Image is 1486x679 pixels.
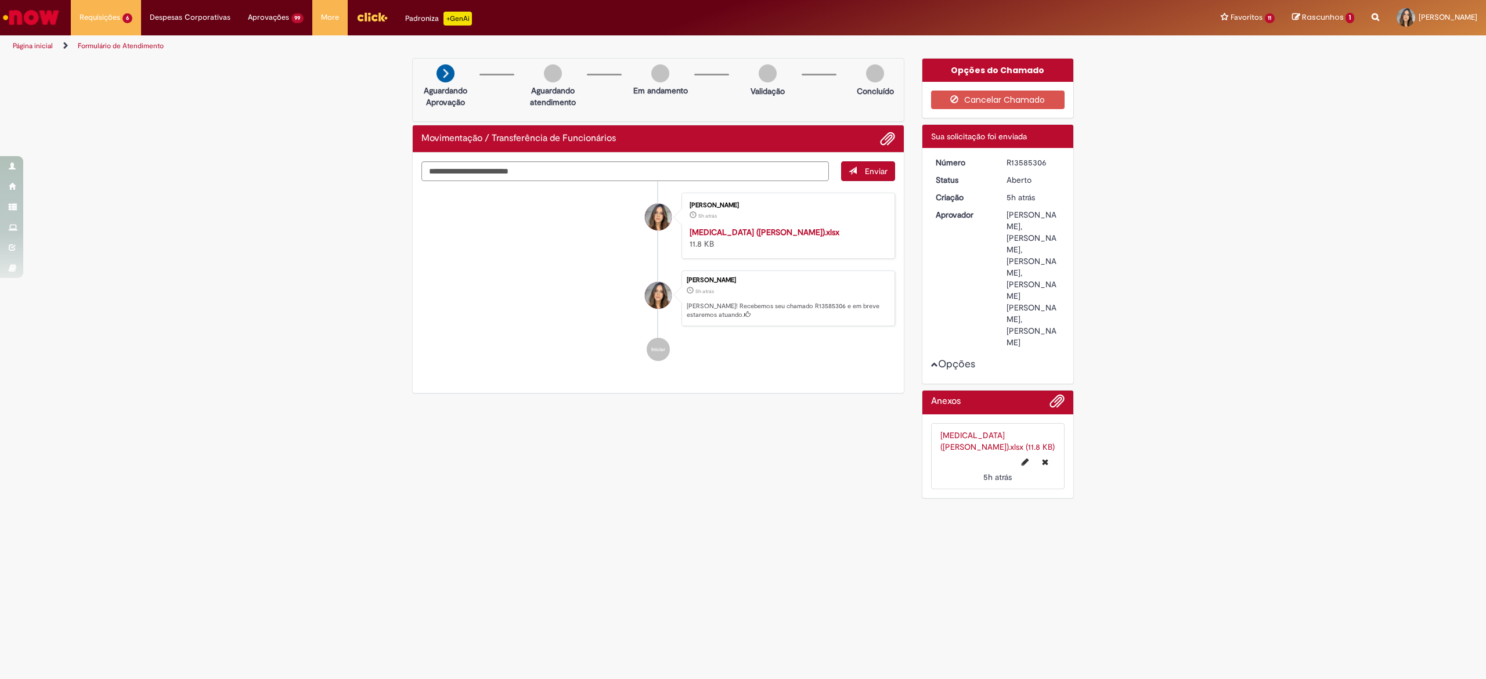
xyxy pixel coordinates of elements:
span: Rascunhos [1302,12,1344,23]
a: [MEDICAL_DATA] ([PERSON_NAME]).xlsx (11.8 KB) [940,430,1055,452]
span: Requisições [80,12,120,23]
time: 01/10/2025 11:11:51 [698,212,717,219]
p: Em andamento [633,85,688,96]
img: img-circle-grey.png [651,64,669,82]
p: Aguardando atendimento [525,85,581,108]
button: Adicionar anexos [1049,393,1065,414]
img: img-circle-grey.png [866,64,884,82]
span: [PERSON_NAME] [1419,12,1477,22]
p: Concluído [857,85,894,97]
div: R13585306 [1007,157,1061,168]
button: Enviar [841,161,895,181]
p: Validação [751,85,785,97]
span: Favoritos [1231,12,1263,23]
li: Cynthia Martins De Melo Silva [421,270,895,326]
span: 5h atrás [983,472,1012,482]
div: Aberto [1007,174,1061,186]
img: ServiceNow [1,6,61,29]
span: More [321,12,339,23]
dt: Número [927,157,998,168]
div: Cynthia Martins De Melo Silva [645,204,672,230]
span: Despesas Corporativas [150,12,230,23]
a: Página inicial [13,41,53,50]
span: 5h atrás [698,212,717,219]
div: Padroniza [405,12,472,26]
span: 11 [1265,13,1275,23]
a: [MEDICAL_DATA] ([PERSON_NAME]).xlsx [690,227,839,237]
a: Formulário de Atendimento [78,41,164,50]
span: 6 [122,13,132,23]
img: img-circle-grey.png [544,64,562,82]
span: 5h atrás [695,288,714,295]
div: 01/10/2025 11:11:52 [1007,192,1061,203]
ul: Histórico de tíquete [421,181,895,373]
button: Adicionar anexos [880,131,895,146]
button: Editar nome de arquivo Change Job (Carolina Tezuka).xlsx [1015,453,1036,471]
div: [PERSON_NAME] [690,202,883,209]
h2: Movimentação / Transferência de Funcionários Histórico de tíquete [421,133,616,144]
button: Excluir Change Job (Carolina Tezuka).xlsx [1035,453,1055,471]
time: 01/10/2025 11:11:52 [695,288,714,295]
img: img-circle-grey.png [759,64,777,82]
button: Cancelar Chamado [931,91,1065,109]
span: 99 [291,13,304,23]
div: [PERSON_NAME] [687,277,889,284]
span: 5h atrás [1007,192,1035,203]
ul: Trilhas de página [9,35,982,57]
span: Enviar [865,166,888,176]
p: +GenAi [443,12,472,26]
h2: Anexos [931,396,961,407]
span: 1 [1346,13,1354,23]
div: 11.8 KB [690,226,883,250]
div: [PERSON_NAME], [PERSON_NAME], [PERSON_NAME], [PERSON_NAME] [PERSON_NAME], [PERSON_NAME] [1007,209,1061,348]
time: 01/10/2025 11:11:51 [983,472,1012,482]
img: arrow-next.png [437,64,455,82]
dt: Criação [927,192,998,203]
dt: Status [927,174,998,186]
p: [PERSON_NAME]! Recebemos seu chamado R13585306 e em breve estaremos atuando. [687,302,889,320]
p: Aguardando Aprovação [417,85,474,108]
div: Cynthia Martins De Melo Silva [645,282,672,309]
span: Aprovações [248,12,289,23]
div: Opções do Chamado [922,59,1074,82]
textarea: Digite sua mensagem aqui... [421,161,829,182]
img: click_logo_yellow_360x200.png [356,8,388,26]
span: Sua solicitação foi enviada [931,131,1027,142]
a: Rascunhos [1292,12,1354,23]
dt: Aprovador [927,209,998,221]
